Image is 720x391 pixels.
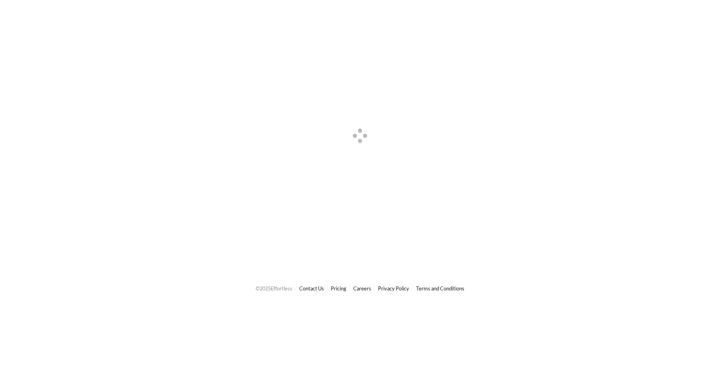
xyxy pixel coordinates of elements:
a: Terms and Conditions [416,285,464,292]
a: Privacy Policy [378,285,409,292]
span: © 2025 Effortless [256,285,292,292]
a: Careers [353,285,371,292]
a: Contact Us [299,285,324,292]
a: Pricing [331,285,346,292]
